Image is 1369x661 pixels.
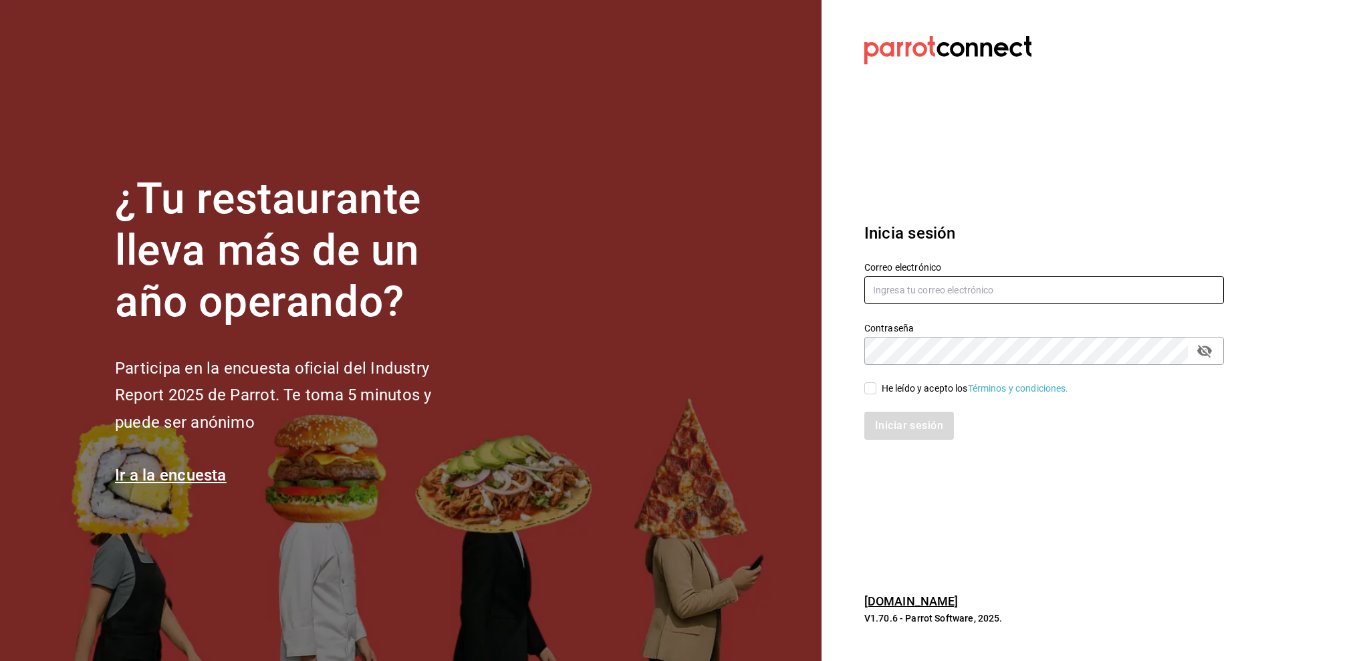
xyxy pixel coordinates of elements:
h3: Inicia sesión [864,221,1224,245]
label: Correo electrónico [864,263,1224,272]
div: He leído y acepto los [882,382,1069,396]
h2: Participa en la encuesta oficial del Industry Report 2025 de Parrot. Te toma 5 minutos y puede se... [115,355,476,436]
button: passwordField [1193,340,1216,362]
a: [DOMAIN_NAME] [864,594,959,608]
a: Ir a la encuesta [115,466,227,485]
h1: ¿Tu restaurante lleva más de un año operando? [115,174,476,327]
input: Ingresa tu correo electrónico [864,276,1224,304]
label: Contraseña [864,323,1224,333]
p: V1.70.6 - Parrot Software, 2025. [864,612,1224,625]
a: Términos y condiciones. [968,383,1069,394]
